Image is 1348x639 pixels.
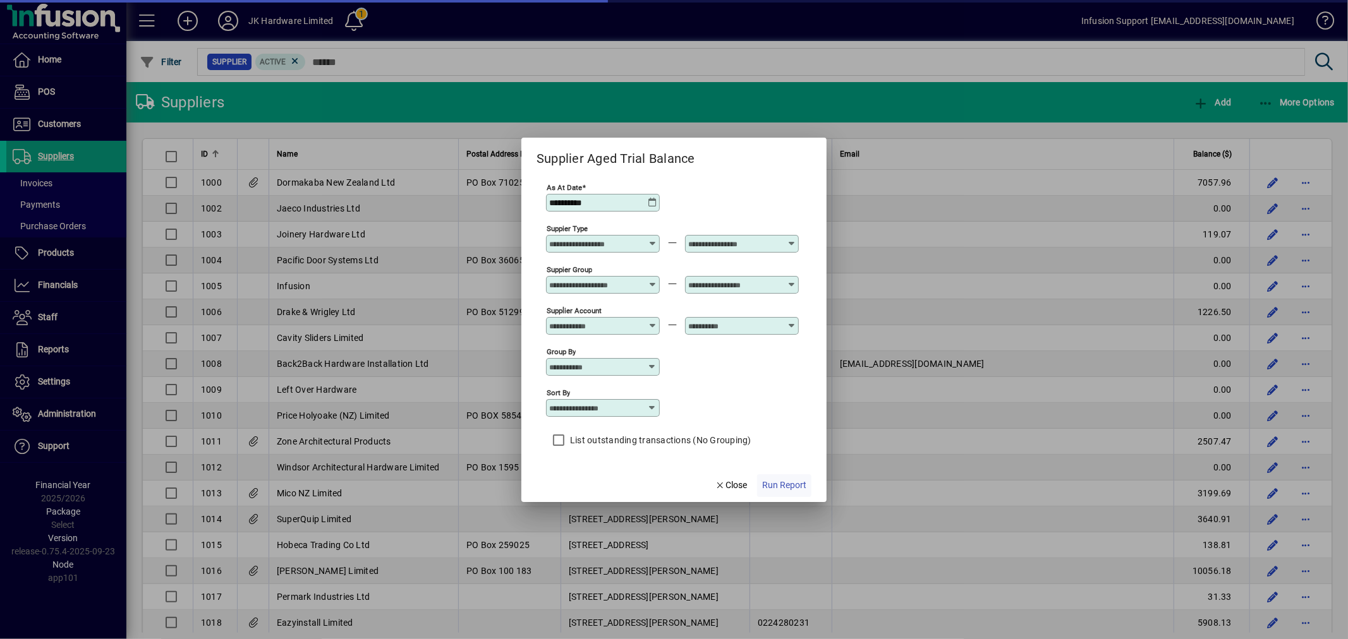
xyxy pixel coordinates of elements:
[547,265,592,273] mat-label: Suppier Group
[762,479,806,492] span: Run Report
[547,182,582,191] mat-label: As at Date
[568,434,751,446] label: List outstanding transactions (No Grouping)
[710,474,753,497] button: Close
[547,224,588,232] mat-label: Suppier Type
[547,388,570,397] mat-label: Sort by
[521,138,710,169] h2: Supplier Aged Trial Balance
[547,306,602,314] mat-label: Supplier Account
[757,474,811,497] button: Run Report
[547,347,576,355] mat-label: Group by
[715,479,748,492] span: Close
